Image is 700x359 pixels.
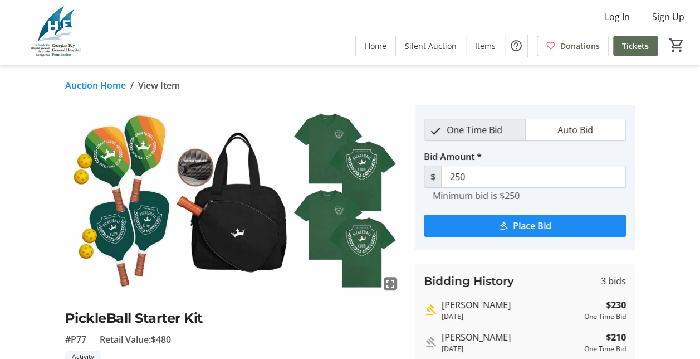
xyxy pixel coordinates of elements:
a: Home [356,36,395,56]
span: / [130,79,134,92]
span: #P77 [65,333,86,346]
label: Bid Amount * [424,150,482,163]
a: Silent Auction [396,36,466,56]
div: [DATE] [442,344,580,354]
a: Tickets [613,36,658,56]
mat-icon: Outbid [424,336,437,349]
button: Log In [596,8,639,26]
strong: $230 [606,298,626,312]
span: Place Bid [513,219,551,232]
span: $ [424,166,442,188]
span: Donations [560,40,600,52]
img: Georgian Bay General Hospital Foundation's Logo [7,4,106,60]
button: Sign Up [643,8,693,26]
div: One Time Bid [584,312,626,322]
mat-icon: fullscreen [384,277,397,290]
span: Retail Value: $480 [100,333,171,346]
div: [PERSON_NAME] [442,331,580,344]
div: One Time Bid [584,344,626,354]
a: Donations [537,36,609,56]
span: Log In [605,10,630,23]
a: Auction Home [65,79,126,92]
span: Home [365,40,386,52]
span: Items [475,40,496,52]
span: Silent Auction [405,40,457,52]
div: [DATE] [442,312,580,322]
button: Cart [667,35,687,55]
span: One Time Bid [440,119,509,140]
h2: PickleBall Starter Kit [65,308,402,328]
button: Place Bid [424,215,626,237]
span: Sign Up [652,10,684,23]
img: Image [65,105,402,295]
strong: $210 [606,331,626,344]
span: 3 bids [601,274,626,288]
h3: Bidding History [424,273,514,289]
div: [PERSON_NAME] [442,298,580,312]
span: Tickets [622,40,649,52]
mat-icon: Highest bid [424,303,437,317]
a: Items [466,36,505,56]
span: View Item [138,79,180,92]
button: Help [505,35,527,57]
span: Auto Bid [551,119,600,140]
tr-hint: Minimum bid is $250 [433,190,520,201]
